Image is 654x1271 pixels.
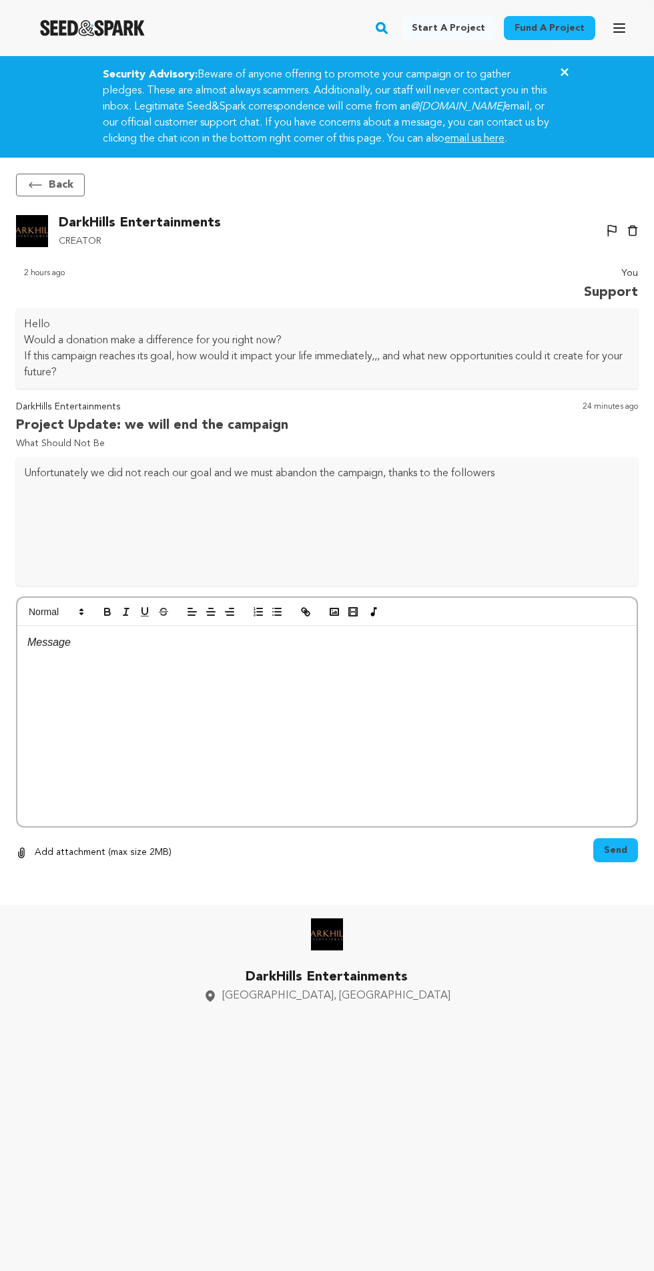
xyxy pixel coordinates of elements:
p: Unfortunately we did not reach our goal and we must abandon the campaign, thanks to the followers [24,466,630,482]
div: Beware of anyone offering to promote your campaign or to gather pledges. These are almost always ... [87,67,567,147]
p: Project Update: we will end the campaign [16,415,288,436]
a: email us here [444,134,505,144]
p: You [584,266,638,282]
p: DarkHills Entertainments [204,966,450,988]
em: @[DOMAIN_NAME] [410,102,505,112]
p: DarkHills Entertainments [16,399,288,415]
span: Send [604,844,627,857]
p: Support [584,282,638,303]
p: Creator [59,234,221,250]
p: If this campaign reaches its goal, how would it impact your life immediately,,, and what new oppo... [24,349,630,381]
strong: Security Advisory: [103,69,198,80]
span: [GEOGRAPHIC_DATA], [GEOGRAPHIC_DATA] [222,988,450,1004]
button: Back [16,174,85,196]
button: Add attachment (max size 2MB) [16,838,172,868]
p: 2 hours ago [24,266,65,303]
img: Seed&Spark Logo Dark Mode [40,20,145,36]
p: What Should Not Be [16,436,288,452]
p: Add attachment (max size 2MB) [35,845,172,861]
img: DarkHills Entertainments Photo [16,215,48,247]
p: Hello [24,317,630,333]
p: 24 minutes ago [583,399,638,453]
a: Fund a project [504,16,595,40]
p: Would a donation make a difference for you right now? [24,333,630,349]
img: DarkHills Entertainments Photo [311,918,343,950]
p: DarkHills Entertainments [59,212,221,234]
a: Seed&Spark Homepage [40,20,145,36]
a: Start a project [401,16,496,40]
button: Send [593,838,638,862]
